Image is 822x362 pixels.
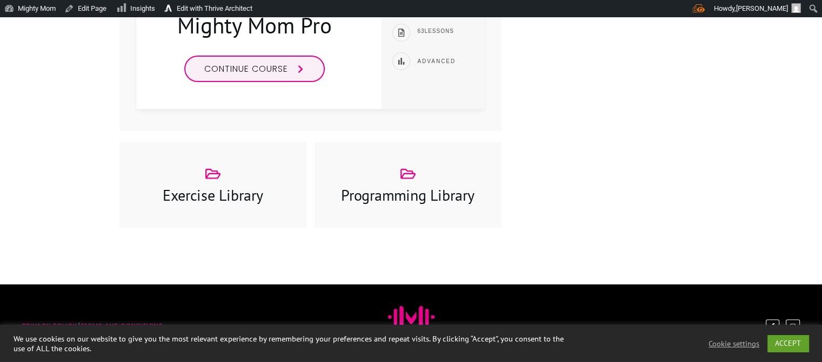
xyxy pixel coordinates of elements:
[22,321,201,331] p: /
[177,11,332,39] a: Mighty Mom Pro
[204,63,288,75] span: Continue course
[131,185,295,206] h3: Exercise Library
[417,26,473,36] p: Lessons
[767,335,808,352] a: ACCEPT
[388,306,435,327] img: Favicon Jessica Sennet Mighty Mom Prenatal Postpartum Mom & Baby Fitness Programs Toronto Ontario...
[130,4,155,12] span: Insights
[184,56,325,82] a: Continue course
[736,4,788,12] span: [PERSON_NAME]
[81,322,163,330] a: Terms and Conditions
[417,28,424,34] span: 63
[22,322,77,330] a: Privacy policy
[417,58,456,64] span: Advanced
[709,339,759,349] a: Cookie settings
[14,334,570,353] div: We use cookies on our website to give you the most relevant experience by remembering your prefer...
[326,185,490,206] h3: Programming Library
